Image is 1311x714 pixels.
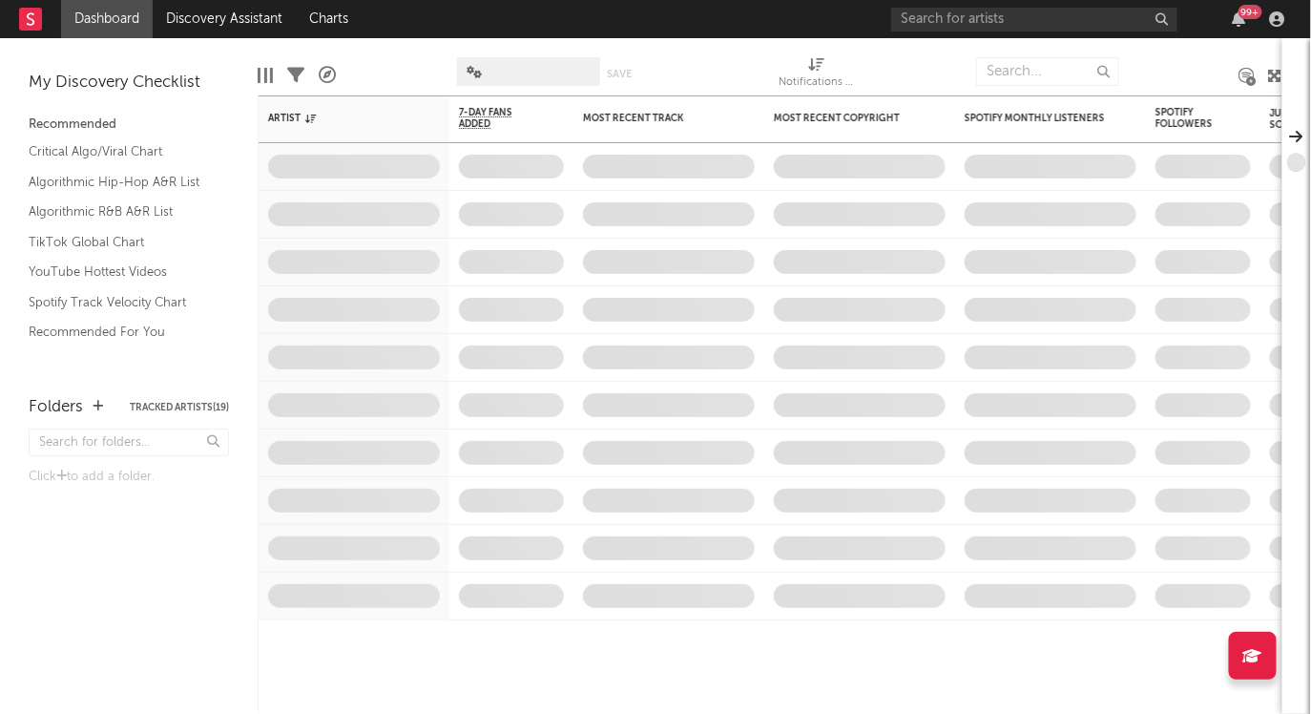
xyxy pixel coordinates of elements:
[779,72,855,94] div: Notifications (Artist)
[29,466,229,489] div: Click to add a folder.
[29,292,210,313] a: Spotify Track Velocity Chart
[29,429,229,456] input: Search for folders...
[130,403,229,412] button: Tracked Artists(19)
[891,8,1177,31] input: Search for artists
[459,107,535,130] span: 7-Day Fans Added
[29,322,210,343] a: Recommended For You
[1155,107,1222,130] div: Spotify Followers
[779,48,855,103] div: Notifications (Artist)
[774,113,917,124] div: Most Recent Copyright
[29,72,229,94] div: My Discovery Checklist
[29,114,229,136] div: Recommended
[1233,11,1246,27] button: 99+
[965,113,1108,124] div: Spotify Monthly Listeners
[583,113,726,124] div: Most Recent Track
[319,48,336,103] div: A&R Pipeline
[976,57,1119,86] input: Search...
[1238,5,1262,19] div: 99 +
[29,201,210,222] a: Algorithmic R&B A&R List
[607,69,632,79] button: Save
[287,48,304,103] div: Filters
[29,396,83,419] div: Folders
[29,262,210,283] a: YouTube Hottest Videos
[268,113,411,124] div: Artist
[258,48,273,103] div: Edit Columns
[29,172,210,193] a: Algorithmic Hip-Hop A&R List
[29,232,210,253] a: TikTok Global Chart
[29,141,210,162] a: Critical Algo/Viral Chart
